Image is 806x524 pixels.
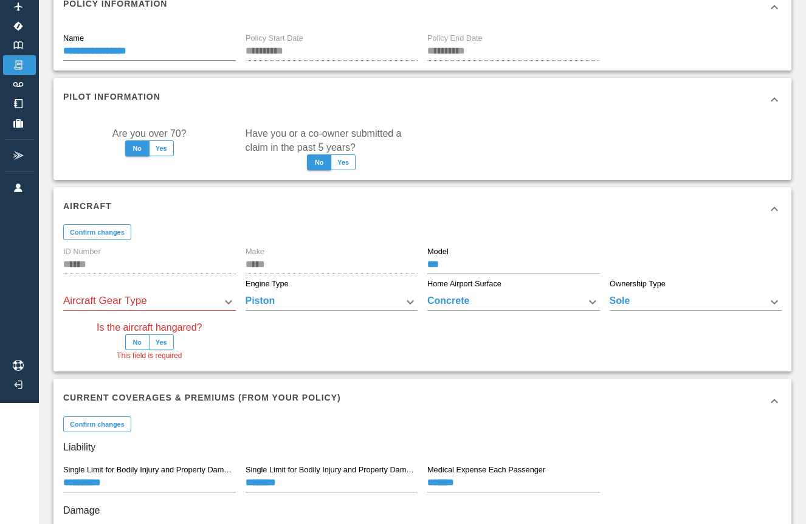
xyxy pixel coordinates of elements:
h6: Aircraft [63,199,112,213]
label: Have you or a co-owner submitted a claim in the past 5 years? [246,126,418,154]
button: No [125,140,150,156]
h6: Liability [63,439,782,456]
label: Home Airport Surface [427,278,501,289]
label: Medical Expense Each Passenger [427,464,545,475]
label: Is the aircraft hangared? [97,320,202,334]
span: This field is required [117,350,182,362]
label: Make [246,246,264,257]
h6: Damage [63,502,782,519]
div: Sole [610,294,782,311]
label: Name [63,33,84,44]
h6: Pilot Information [63,90,160,103]
button: No [307,154,331,170]
label: Policy Start Date [246,33,303,44]
label: ID Number [63,246,101,257]
button: Yes [149,334,174,350]
button: Yes [149,140,174,156]
button: Yes [331,154,356,170]
div: Current Coverages & Premiums (from your policy) [53,379,791,422]
label: Are you over 70? [112,126,187,140]
button: Confirm changes [63,224,131,240]
label: Single Limit for Bodily Injury and Property Damage Each Passenger [246,464,418,475]
label: Policy End Date [427,33,483,44]
label: Single Limit for Bodily Injury and Property Damage [63,464,235,475]
div: Concrete [427,294,600,311]
button: No [125,334,150,350]
div: Piston [246,294,418,311]
label: Ownership Type [610,278,666,289]
label: Engine Type [246,278,289,289]
div: Aircraft [53,187,791,231]
div: Pilot Information [53,78,791,122]
button: Confirm changes [63,416,131,432]
h6: Current Coverages & Premiums (from your policy) [63,391,341,404]
label: Model [427,246,449,257]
